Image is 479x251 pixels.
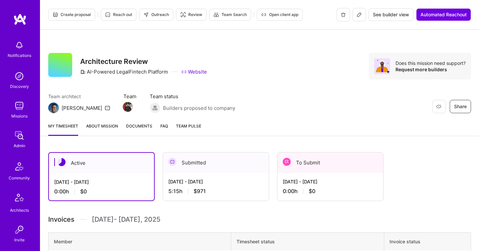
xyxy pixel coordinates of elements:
[436,104,441,109] i: icon EyeClosed
[54,188,149,195] div: 0:00 h
[9,174,30,181] div: Community
[168,158,176,166] img: Submitted
[13,70,26,83] img: discovery
[283,188,378,195] div: 0:00 h
[14,142,25,149] div: Admin
[86,123,118,136] a: About Mission
[123,101,132,113] a: Team Member Avatar
[396,66,466,73] div: Request more builders
[384,233,471,251] th: Invoice status
[450,100,471,113] button: Share
[176,123,201,136] a: Team Pulse
[126,123,152,136] a: Documents
[53,12,58,17] i: icon Proposal
[126,123,152,129] span: Documents
[48,103,59,113] img: Team Architect
[58,158,66,166] img: Active
[80,188,87,195] span: $0
[163,152,269,173] div: Submitted
[374,58,390,74] img: Avatar
[373,11,409,18] span: See builder view
[11,113,28,120] div: Missions
[163,105,235,112] span: Builders proposed to company
[123,93,136,100] span: Team
[454,103,467,110] span: Share
[168,178,263,185] div: [DATE] - [DATE]
[105,105,110,111] i: icon Mail
[150,103,160,113] img: Builders proposed to company
[168,188,263,195] div: 5:15 h
[181,68,207,75] a: Website
[143,12,169,18] span: Outreach
[49,153,154,173] div: Active
[48,214,75,224] span: Invoices
[92,214,160,224] span: [DATE] - [DATE] , 2025
[123,102,133,112] img: Team Member Avatar
[10,83,29,90] div: Discovery
[105,12,132,18] span: Reach out
[80,69,85,75] i: icon CompanyGray
[283,158,291,166] img: To Submit
[54,178,149,185] div: [DATE] - [DATE]
[309,188,315,195] span: $0
[80,214,86,224] img: Divider
[53,12,91,18] span: Create proposal
[396,60,466,66] div: Does this mission need support?
[10,207,29,214] div: Architects
[194,188,206,195] span: $971
[150,93,235,100] span: Team status
[369,8,413,21] button: See builder view
[62,105,102,112] div: [PERSON_NAME]
[14,236,25,243] div: Invite
[283,178,378,185] div: [DATE] - [DATE]
[416,8,471,21] button: Automated Reachout
[209,9,251,21] button: Team Search
[80,68,168,75] div: AI-Powered LegalFintech Platform
[214,12,247,18] span: Team Search
[13,223,26,236] img: Invite
[48,9,95,21] button: Create proposal
[277,152,383,173] div: To Submit
[13,13,27,25] img: logo
[139,9,173,21] button: Outreach
[13,99,26,113] img: teamwork
[176,124,201,128] span: Team Pulse
[160,123,168,136] a: FAQ
[49,233,231,251] th: Member
[48,123,78,136] a: My timesheet
[180,12,202,18] span: Review
[420,11,467,18] span: Automated Reachout
[261,12,298,18] span: Open client app
[180,12,186,17] i: icon Targeter
[101,9,136,21] button: Reach out
[80,57,207,66] h3: Architecture Review
[48,93,110,100] span: Team architect
[11,158,27,174] img: Community
[257,9,303,21] button: Open client app
[13,129,26,142] img: admin teamwork
[176,9,207,21] button: Review
[8,52,31,59] div: Notifications
[231,233,384,251] th: Timesheet status
[13,39,26,52] img: bell
[11,191,27,207] img: Architects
